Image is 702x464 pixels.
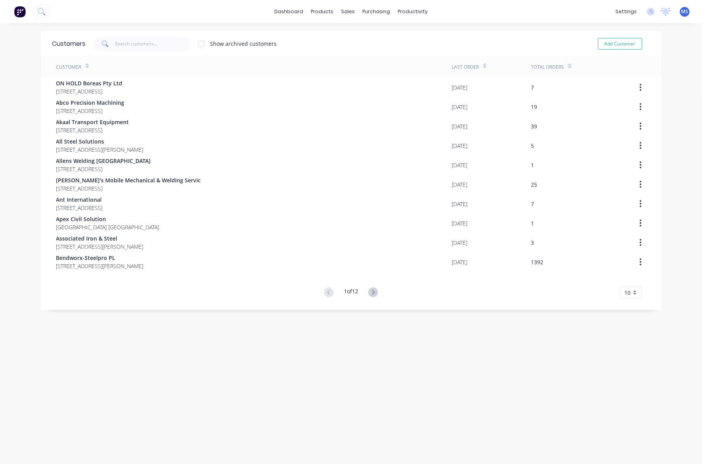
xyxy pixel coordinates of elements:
[56,99,125,107] span: Abco Precision Machining
[452,161,468,169] div: [DATE]
[56,184,201,192] span: [STREET_ADDRESS]
[531,200,534,208] div: 7
[56,107,125,115] span: [STREET_ADDRESS]
[115,36,191,52] input: Search customers...
[394,6,432,17] div: productivity
[56,262,144,270] span: [STREET_ADDRESS][PERSON_NAME]
[56,196,103,204] span: Ant International
[452,258,468,266] div: [DATE]
[56,126,129,134] span: [STREET_ADDRESS]
[56,137,144,145] span: All Steel Solutions
[452,122,468,130] div: [DATE]
[452,103,468,111] div: [DATE]
[452,83,468,92] div: [DATE]
[452,64,479,71] div: Last Order
[598,38,642,50] button: Add Customer
[531,239,534,247] div: 3
[681,8,688,15] span: MS
[531,122,537,130] div: 39
[56,215,159,223] span: Apex Civil Solution
[56,234,144,242] span: Associated Iron & Steel
[452,200,468,208] div: [DATE]
[531,180,537,189] div: 25
[270,6,307,17] a: dashboard
[56,79,123,87] span: ON HOLD Boreas Pty Ltd
[531,64,564,71] div: Total Orders
[612,6,641,17] div: settings
[344,287,358,298] div: 1 of 12
[531,219,534,227] div: 1
[452,180,468,189] div: [DATE]
[56,204,103,212] span: [STREET_ADDRESS]
[359,6,394,17] div: purchasing
[56,87,123,95] span: [STREET_ADDRESS]
[307,6,337,17] div: products
[56,157,151,165] span: Allens Welding [GEOGRAPHIC_DATA]
[531,258,544,266] div: 1392
[56,118,129,126] span: Akaal Transport Equipment
[56,223,159,231] span: [GEOGRAPHIC_DATA] [GEOGRAPHIC_DATA]
[452,219,468,227] div: [DATE]
[531,103,537,111] div: 19
[531,161,534,169] div: 1
[56,64,81,71] div: Customer
[210,40,277,48] div: Show archived customers
[56,165,151,173] span: [STREET_ADDRESS]
[56,176,201,184] span: [PERSON_NAME]'s Mobile Mechanical & Welding Servic
[52,39,86,48] div: Customers
[56,254,144,262] span: Bendworx-Steelpro PL
[14,6,26,17] img: Factory
[337,6,359,17] div: sales
[56,145,144,154] span: [STREET_ADDRESS][PERSON_NAME]
[452,239,468,247] div: [DATE]
[56,242,144,251] span: [STREET_ADDRESS][PERSON_NAME]
[452,142,468,150] div: [DATE]
[625,289,631,297] span: 10
[531,83,534,92] div: 7
[531,142,534,150] div: 5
